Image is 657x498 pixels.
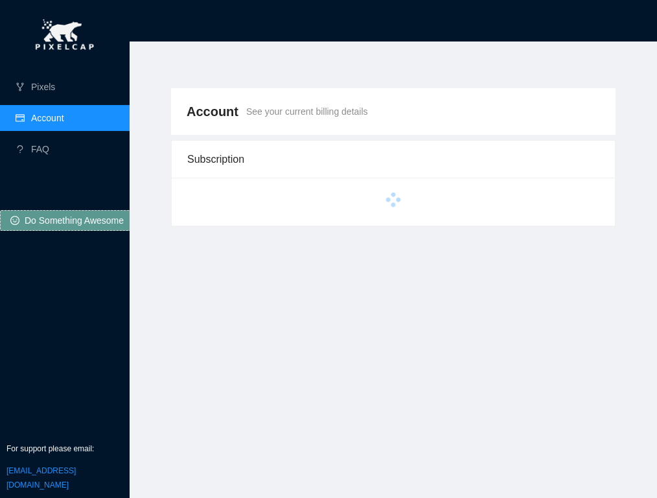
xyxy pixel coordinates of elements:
span: Account [187,101,238,122]
p: For support please email: [6,443,123,455]
a: FAQ [31,144,49,154]
a: [EMAIL_ADDRESS][DOMAIN_NAME] [6,466,76,490]
img: pixel-cap.png [27,13,103,58]
a: Account [31,113,64,123]
a: Pixels [31,82,55,92]
span: See your current billing details [246,104,368,119]
span: smile [10,216,19,226]
div: Subscription [187,141,599,178]
span: Do Something Awesome [25,213,124,228]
